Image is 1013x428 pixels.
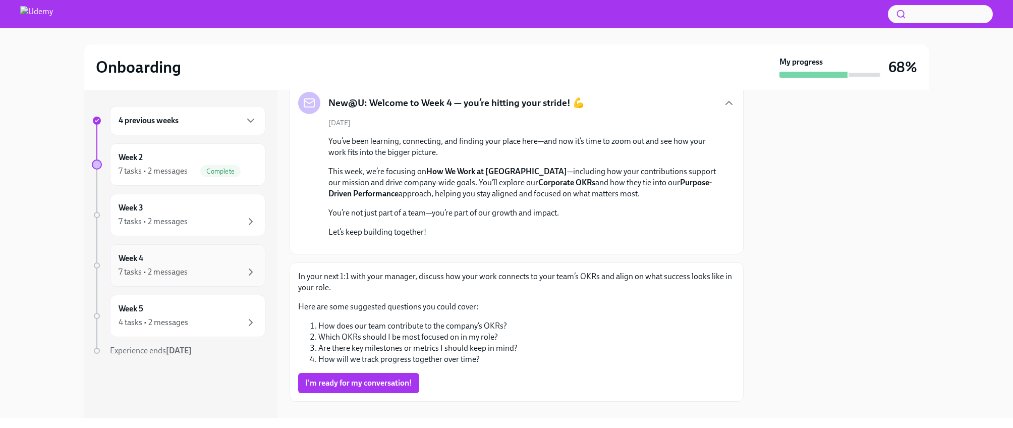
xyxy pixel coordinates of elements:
div: 4 previous weeks [110,106,265,135]
li: How does our team contribute to the company’s OKRs? [318,320,735,332]
strong: How We Work at [GEOGRAPHIC_DATA] [426,167,567,176]
a: Week 37 tasks • 2 messages [92,194,265,236]
h2: Onboarding [96,57,181,77]
button: I'm ready for my conversation! [298,373,419,393]
p: Let’s keep building together! [328,227,719,238]
h6: Week 5 [119,303,143,314]
div: 7 tasks • 2 messages [119,166,188,177]
h3: 68% [888,58,917,76]
strong: [DATE] [166,346,192,355]
li: Are there key milestones or metrics I should keep in mind? [318,343,735,354]
h6: Week 3 [119,202,143,213]
a: Week 54 tasks • 2 messages [92,295,265,337]
span: Complete [200,168,241,175]
p: You’ve been learning, connecting, and finding your place here—and now it’s time to zoom out and s... [328,136,719,158]
strong: My progress [779,57,823,68]
span: I'm ready for my conversation! [305,378,412,388]
span: [DATE] [328,118,351,128]
li: How will we track progress together over time? [318,354,735,365]
strong: Corporate OKRs [538,178,595,187]
h6: 4 previous weeks [119,115,179,126]
p: Here are some suggested questions you could cover: [298,301,735,312]
h5: New@U: Welcome to Week 4 — you’re hitting your stride! 💪 [328,96,585,110]
p: This week, we’re focusing on —including how your contributions support our mission and drive comp... [328,166,719,199]
a: Week 27 tasks • 2 messagesComplete [92,143,265,186]
h6: Week 2 [119,152,143,163]
p: You’re not just part of a team—you’re part of our growth and impact. [328,207,719,219]
a: Week 47 tasks • 2 messages [92,244,265,287]
div: 7 tasks • 2 messages [119,216,188,227]
li: Which OKRs should I be most focused on in my role? [318,332,735,343]
h6: Week 4 [119,253,143,264]
img: Udemy [20,6,53,22]
div: 7 tasks • 2 messages [119,266,188,278]
p: In your next 1:1 with your manager, discuss how your work connects to your team’s OKRs and align ... [298,271,735,293]
div: 4 tasks • 2 messages [119,317,188,328]
span: Experience ends [110,346,192,355]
